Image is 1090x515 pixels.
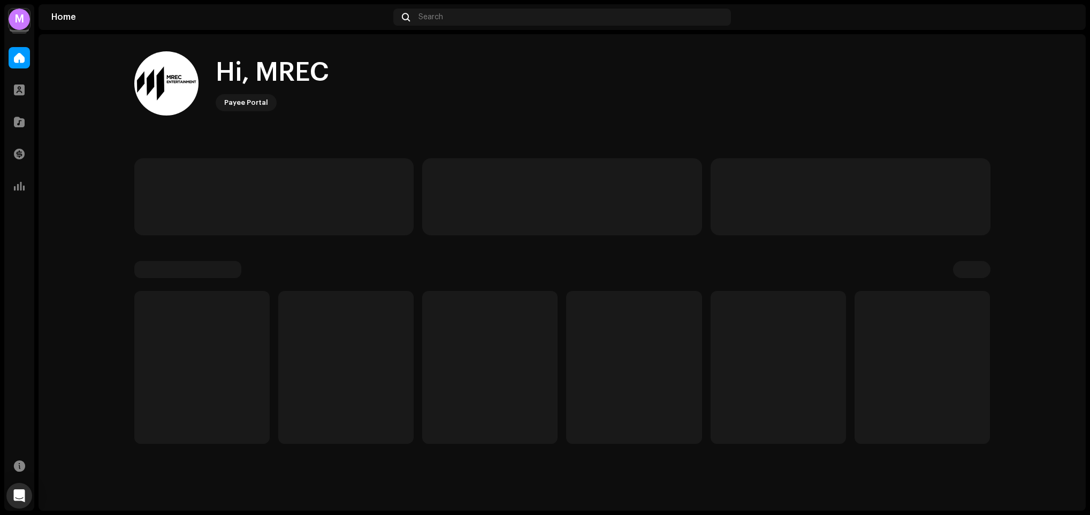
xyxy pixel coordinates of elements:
div: Open Intercom Messenger [6,483,32,509]
img: c2a678f4-78ce-4b23-9917-b7834bde2ca1 [1056,9,1073,26]
div: Payee Portal [224,96,268,109]
div: Home [51,13,389,21]
img: c2a678f4-78ce-4b23-9917-b7834bde2ca1 [134,51,199,116]
div: Hi, MREC [216,56,329,90]
div: M [9,9,30,30]
span: Search [418,13,443,21]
